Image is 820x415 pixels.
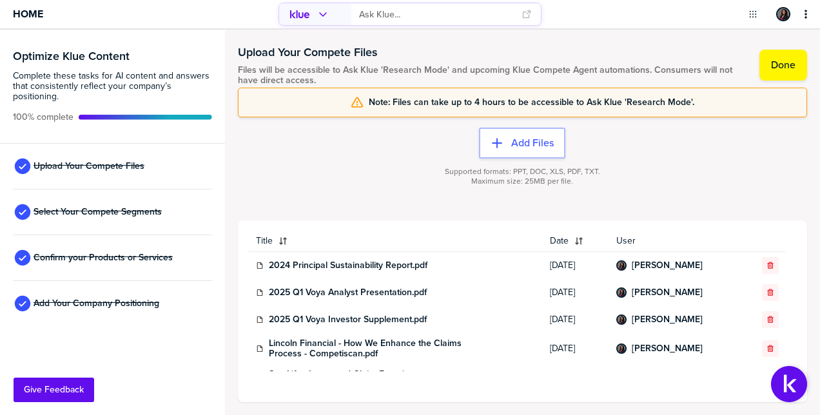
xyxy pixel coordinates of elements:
label: Add Files [511,137,554,150]
span: Select Your Compete Segments [34,207,162,217]
span: [DATE] [550,343,600,354]
span: User [616,236,736,246]
a: [PERSON_NAME] [632,260,703,271]
span: Complete these tasks for AI content and answers that consistently reflect your company’s position... [13,71,212,102]
input: Ask Klue... [359,4,514,25]
span: Upload Your Compete Files [34,161,144,171]
span: Title [256,236,273,246]
button: Open Support Center [771,366,807,402]
div: Sigourney Di Risi [776,7,790,21]
a: 2024 Principal Sustainability Report.pdf [269,260,427,271]
button: Give Feedback [14,378,94,402]
a: Lincoln Financial - How We Enhance the Claims Process - Competiscan.pdf [269,338,462,359]
a: 2025 Q1 Voya Analyst Presentation.pdf [269,287,427,298]
img: 067a2c94e62710512124e0c09c2123d5-sml.png [777,8,789,20]
img: 067a2c94e62710512124e0c09c2123d5-sml.png [618,316,625,323]
span: [DATE] [550,287,600,298]
span: Active [13,112,73,122]
span: Supported formats: PPT, DOC, XLS, PDF, TXT. [445,167,600,177]
a: Edit Profile [775,6,792,23]
h3: Optimize Klue Content [13,50,212,62]
span: [DATE] [550,314,600,325]
img: 067a2c94e62710512124e0c09c2123d5-sml.png [618,345,625,352]
span: Maximum size: 25MB per file. [471,177,573,186]
span: Home [13,8,43,19]
div: Sigourney Di Risi [616,260,627,271]
span: Note: Files can take up to 4 hours to be accessible to Ask Klue 'Research Mode'. [369,97,694,108]
div: Sigourney Di Risi [616,314,627,325]
a: 2025 Q1 Voya Investor Supplement.pdf [269,314,427,325]
span: [DATE] [550,260,600,271]
a: [PERSON_NAME] [632,314,703,325]
a: [PERSON_NAME] [632,287,703,298]
a: [PERSON_NAME] [632,343,703,354]
div: Sigourney Di Risi [616,287,627,298]
span: Add Your Company Positioning [34,298,159,309]
span: Confirm your Products or Services [34,253,173,263]
div: Sigourney Di Risi [616,343,627,354]
h1: Upload Your Compete Files [238,44,747,60]
label: Done [771,59,796,72]
img: 067a2c94e62710512124e0c09c2123d5-sml.png [618,262,625,269]
a: Sun Life - Integrated Claim Experience - Competiscan.pdf [269,369,462,390]
img: 067a2c94e62710512124e0c09c2123d5-sml.png [618,289,625,296]
span: Files will be accessible to Ask Klue 'Research Mode' and upcoming Klue Compete Agent automations.... [238,65,747,86]
span: Date [550,236,569,246]
button: Open Drop [747,8,759,21]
